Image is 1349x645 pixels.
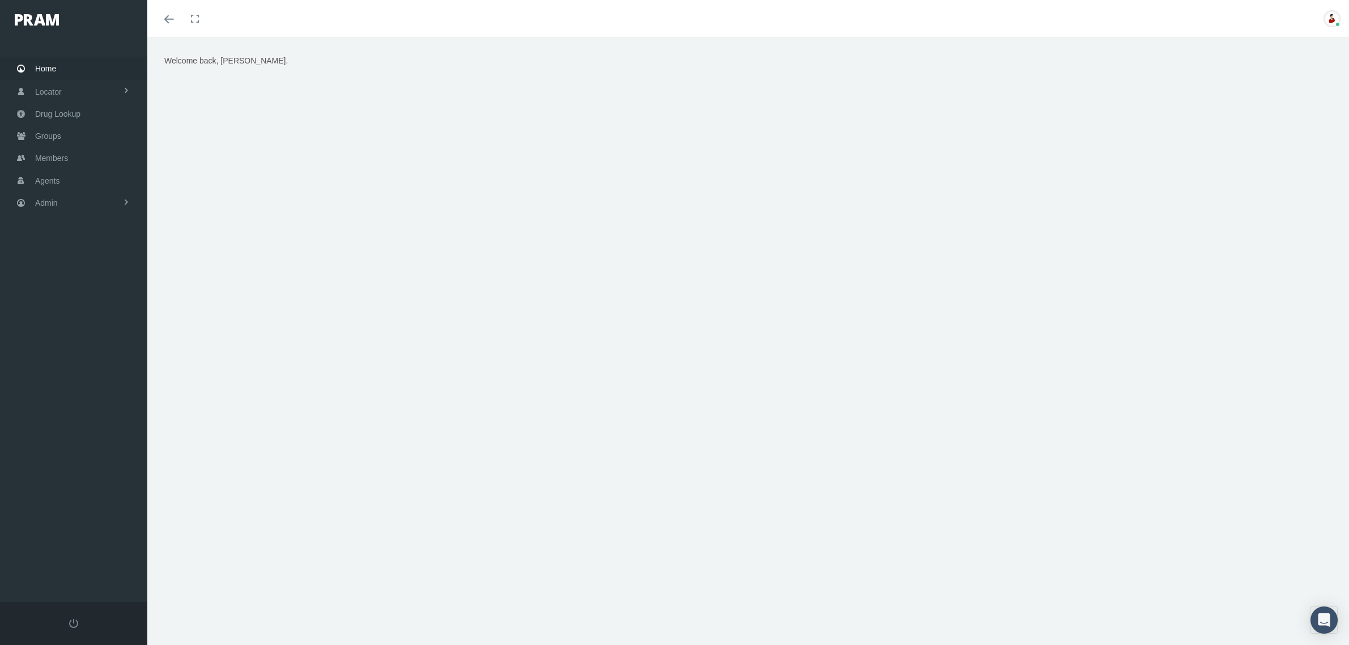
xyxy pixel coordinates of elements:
span: Agents [35,170,60,192]
div: Open Intercom Messenger [1310,606,1338,634]
span: Drug Lookup [35,103,80,125]
span: Welcome back, [PERSON_NAME]. [164,56,288,65]
span: Members [35,147,68,169]
img: S_Profile_Picture_701.jpg [1324,10,1341,27]
span: Admin [35,192,58,214]
img: PRAM_20_x_78.png [15,14,59,26]
span: Home [35,58,56,79]
span: Groups [35,125,61,147]
span: Locator [35,81,62,103]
